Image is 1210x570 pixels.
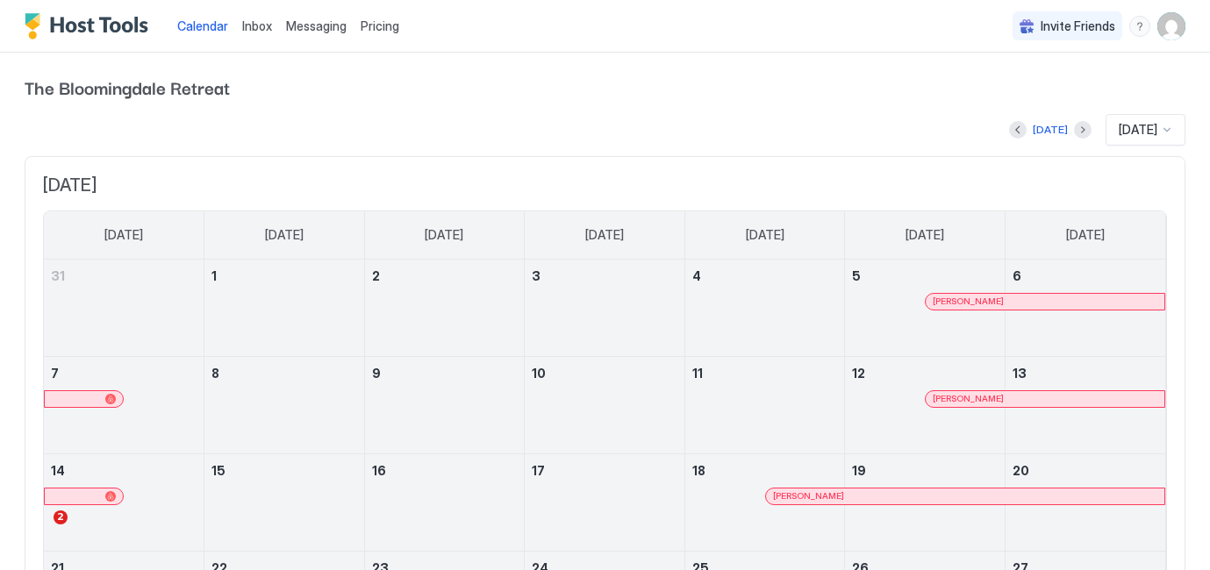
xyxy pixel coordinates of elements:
span: [PERSON_NAME] [933,296,1004,307]
div: [PERSON_NAME] [933,296,1156,307]
span: 6 [1013,268,1021,283]
a: Friday [888,211,962,259]
a: Calendar [177,17,228,35]
span: 15 [211,463,226,478]
a: September 9, 2025 [365,357,525,389]
a: September 17, 2025 [525,454,684,487]
span: 2 [372,268,380,283]
a: August 31, 2025 [44,260,204,292]
td: September 2, 2025 [364,260,525,357]
button: Previous month [1009,121,1027,139]
span: [DATE] [746,227,784,243]
td: September 5, 2025 [845,260,1006,357]
button: Next month [1074,121,1092,139]
span: 7 [51,366,59,381]
span: 16 [372,463,386,478]
span: 9 [372,366,381,381]
td: August 31, 2025 [44,260,204,357]
td: September 9, 2025 [364,356,525,453]
button: [DATE] [1030,119,1070,140]
span: [DATE] [425,227,463,243]
td: September 15, 2025 [204,453,365,551]
a: Saturday [1049,211,1122,259]
span: 20 [1013,463,1029,478]
span: 10 [532,366,546,381]
a: September 4, 2025 [685,260,845,292]
span: The Bloomingdale Retreat [25,74,1185,100]
a: Sunday [87,211,161,259]
a: September 18, 2025 [685,454,845,487]
a: September 10, 2025 [525,357,684,389]
a: Wednesday [568,211,641,259]
span: 8 [211,366,219,381]
a: September 8, 2025 [204,357,364,389]
span: [DATE] [43,175,1167,196]
span: [DATE] [1119,122,1157,138]
span: 4 [692,268,701,283]
td: September 20, 2025 [1005,453,1165,551]
td: September 11, 2025 [684,356,845,453]
a: September 13, 2025 [1006,357,1165,389]
td: September 19, 2025 [845,453,1006,551]
td: September 4, 2025 [684,260,845,357]
span: 3 [532,268,541,283]
span: 19 [852,463,866,478]
span: Pricing [361,18,399,34]
a: September 12, 2025 [845,357,1005,389]
td: September 7, 2025 [44,356,204,453]
td: September 17, 2025 [525,453,685,551]
a: September 3, 2025 [525,260,684,292]
span: [DATE] [906,227,944,243]
a: September 5, 2025 [845,260,1005,292]
span: Invite Friends [1041,18,1115,34]
span: 5 [852,268,861,283]
span: 1 [211,268,217,283]
span: Messaging [286,18,347,33]
span: Calendar [177,18,228,33]
span: 13 [1013,366,1027,381]
a: September 7, 2025 [44,357,204,389]
span: 14 [51,463,65,478]
td: September 16, 2025 [364,453,525,551]
td: September 8, 2025 [204,356,365,453]
a: September 14, 2025 [44,454,204,487]
div: menu [1129,16,1150,37]
iframe: Intercom live chat [18,510,60,552]
span: 17 [532,463,545,478]
a: Host Tools Logo [25,13,156,39]
td: September 18, 2025 [684,453,845,551]
span: [PERSON_NAME] [773,490,844,502]
span: 12 [852,366,865,381]
span: [PERSON_NAME] [933,393,1004,404]
td: September 14, 2025 [44,453,204,551]
a: September 1, 2025 [204,260,364,292]
div: [DATE] [1033,122,1068,138]
a: September 6, 2025 [1006,260,1165,292]
a: Messaging [286,17,347,35]
div: [PERSON_NAME] [773,490,1157,502]
td: September 13, 2025 [1005,356,1165,453]
td: September 6, 2025 [1005,260,1165,357]
a: Thursday [728,211,802,259]
div: User profile [1157,12,1185,40]
a: September 16, 2025 [365,454,525,487]
td: September 1, 2025 [204,260,365,357]
td: September 12, 2025 [845,356,1006,453]
span: [DATE] [265,227,304,243]
span: 2 [54,510,68,524]
a: September 11, 2025 [685,357,845,389]
a: Inbox [242,17,272,35]
a: September 2, 2025 [365,260,525,292]
a: September 15, 2025 [204,454,364,487]
span: 18 [692,463,705,478]
a: Monday [247,211,321,259]
td: September 3, 2025 [525,260,685,357]
span: Inbox [242,18,272,33]
span: [DATE] [104,227,143,243]
a: September 19, 2025 [845,454,1005,487]
td: September 10, 2025 [525,356,685,453]
a: Tuesday [407,211,481,259]
span: [DATE] [585,227,624,243]
span: [DATE] [1066,227,1105,243]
